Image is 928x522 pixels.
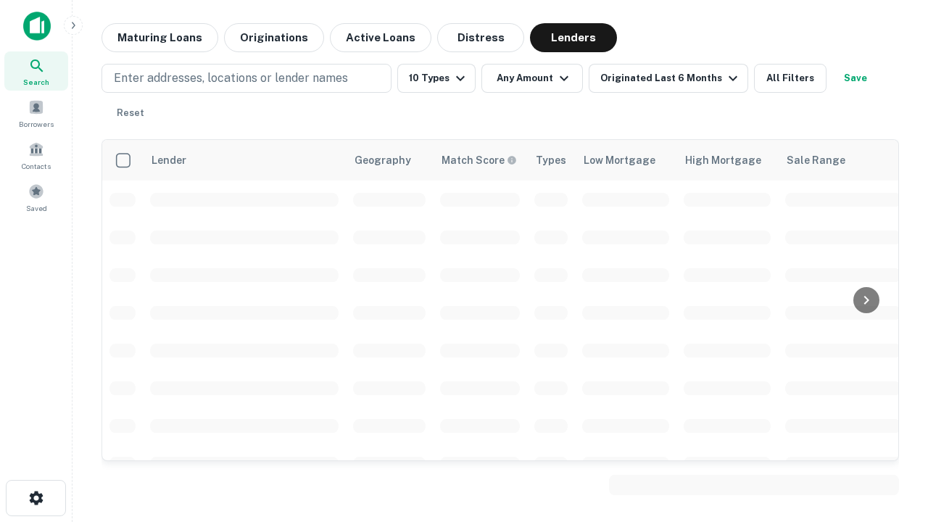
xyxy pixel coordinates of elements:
div: Types [536,152,566,169]
div: Low Mortgage [584,152,655,169]
th: Lender [143,140,346,181]
img: capitalize-icon.png [23,12,51,41]
iframe: Chat Widget [855,360,928,429]
button: Distress [437,23,524,52]
a: Borrowers [4,94,68,133]
button: All Filters [754,64,826,93]
span: Search [23,76,49,88]
button: Originations [224,23,324,52]
button: 10 Types [397,64,476,93]
button: Enter addresses, locations or lender names [101,64,391,93]
button: Save your search to get updates of matches that match your search criteria. [832,64,879,93]
button: Originated Last 6 Months [589,64,748,93]
a: Saved [4,178,68,217]
th: Geography [346,140,433,181]
span: Contacts [22,160,51,172]
th: Capitalize uses an advanced AI algorithm to match your search with the best lender. The match sco... [433,140,527,181]
button: Any Amount [481,64,583,93]
button: Active Loans [330,23,431,52]
button: Reset [107,99,154,128]
div: Capitalize uses an advanced AI algorithm to match your search with the best lender. The match sco... [442,152,517,168]
button: Lenders [530,23,617,52]
th: Types [527,140,575,181]
button: Maturing Loans [101,23,218,52]
h6: Match Score [442,152,514,168]
div: Geography [355,152,411,169]
span: Borrowers [19,118,54,130]
span: Saved [26,202,47,214]
a: Contacts [4,136,68,175]
a: Search [4,51,68,91]
div: Lender [152,152,186,169]
div: High Mortgage [685,152,761,169]
div: Sale Range [787,152,845,169]
p: Enter addresses, locations or lender names [114,70,348,87]
div: Originated Last 6 Months [600,70,742,87]
th: High Mortgage [676,140,778,181]
th: Sale Range [778,140,908,181]
th: Low Mortgage [575,140,676,181]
